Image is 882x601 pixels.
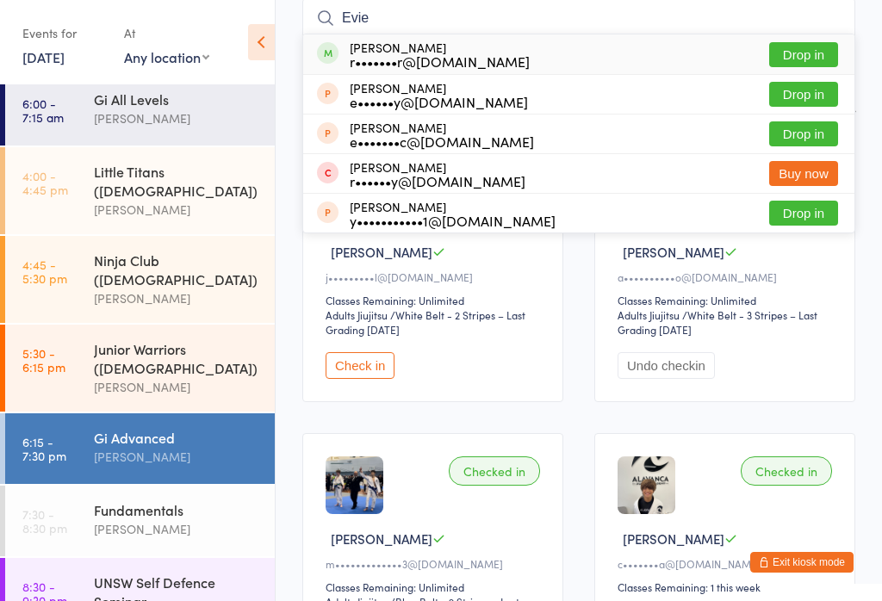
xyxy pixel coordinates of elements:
[326,307,525,337] span: / White Belt - 2 Stripes – Last Grading [DATE]
[326,307,388,322] div: Adults Jiujitsu
[22,96,64,124] time: 6:00 - 7:15 am
[331,243,432,261] span: [PERSON_NAME]
[94,288,260,308] div: [PERSON_NAME]
[94,108,260,128] div: [PERSON_NAME]
[5,75,275,146] a: 6:00 -7:15 amGi All Levels[PERSON_NAME]
[5,413,275,484] a: 6:15 -7:30 pmGi Advanced[PERSON_NAME]
[769,161,838,186] button: Buy now
[350,121,534,148] div: [PERSON_NAME]
[623,243,724,261] span: [PERSON_NAME]
[5,236,275,323] a: 4:45 -5:30 pmNinja Club ([DEMOGRAPHIC_DATA])[PERSON_NAME]
[326,352,394,379] button: Check in
[350,40,530,68] div: [PERSON_NAME]
[124,19,209,47] div: At
[22,435,66,462] time: 6:15 - 7:30 pm
[618,456,675,514] img: image1678866332.png
[618,293,837,307] div: Classes Remaining: Unlimited
[326,456,383,514] img: image1736231823.png
[22,257,67,285] time: 4:45 - 5:30 pm
[769,121,838,146] button: Drop in
[22,47,65,66] a: [DATE]
[769,42,838,67] button: Drop in
[94,447,260,467] div: [PERSON_NAME]
[94,200,260,220] div: [PERSON_NAME]
[94,500,260,519] div: Fundamentals
[94,162,260,200] div: Little Titans ([DEMOGRAPHIC_DATA])
[618,307,680,322] div: Adults Jiujitsu
[350,95,528,108] div: e••••••y@[DOMAIN_NAME]
[449,456,540,486] div: Checked in
[331,530,432,548] span: [PERSON_NAME]
[750,552,854,573] button: Exit kiosk mode
[94,519,260,539] div: [PERSON_NAME]
[623,530,724,548] span: [PERSON_NAME]
[618,352,715,379] button: Undo checkin
[618,579,837,594] div: Classes Remaining: 1 this week
[350,214,556,227] div: y•••••••••••1@[DOMAIN_NAME]
[350,81,528,108] div: [PERSON_NAME]
[326,293,545,307] div: Classes Remaining: Unlimited
[618,270,837,284] div: a••••••••••o@[DOMAIN_NAME]
[124,47,209,66] div: Any location
[22,19,107,47] div: Events for
[618,307,817,337] span: / White Belt - 3 Stripes – Last Grading [DATE]
[618,556,837,571] div: c•••••••a@[DOMAIN_NAME]
[5,325,275,412] a: 5:30 -6:15 pmJunior Warriors ([DEMOGRAPHIC_DATA])[PERSON_NAME]
[769,201,838,226] button: Drop in
[350,200,556,227] div: [PERSON_NAME]
[350,160,525,188] div: [PERSON_NAME]
[350,174,525,188] div: r••••••y@[DOMAIN_NAME]
[94,428,260,447] div: Gi Advanced
[94,339,260,377] div: Junior Warriors ([DEMOGRAPHIC_DATA])
[741,456,832,486] div: Checked in
[94,90,260,108] div: Gi All Levels
[94,377,260,397] div: [PERSON_NAME]
[326,270,545,284] div: j•••••••••l@[DOMAIN_NAME]
[350,134,534,148] div: e•••••••c@[DOMAIN_NAME]
[5,147,275,234] a: 4:00 -4:45 pmLittle Titans ([DEMOGRAPHIC_DATA])[PERSON_NAME]
[22,169,68,196] time: 4:00 - 4:45 pm
[350,54,530,68] div: r•••••••r@[DOMAIN_NAME]
[94,251,260,288] div: Ninja Club ([DEMOGRAPHIC_DATA])
[22,346,65,374] time: 5:30 - 6:15 pm
[22,507,67,535] time: 7:30 - 8:30 pm
[5,486,275,556] a: 7:30 -8:30 pmFundamentals[PERSON_NAME]
[769,82,838,107] button: Drop in
[326,579,545,594] div: Classes Remaining: Unlimited
[326,556,545,571] div: m•••••••••••••3@[DOMAIN_NAME]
